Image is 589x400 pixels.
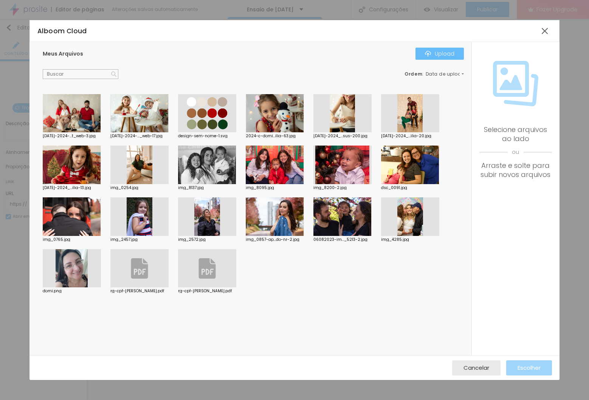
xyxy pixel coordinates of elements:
[425,51,431,57] img: Icone
[178,134,236,138] div: design-sem-nome-1.svg
[110,134,169,138] div: [DATE]-2024-..._web-17.jpg
[110,238,169,242] div: img_2457.jpg
[313,238,372,242] div: 06082023-im..._5213-2.jpg
[381,134,439,138] div: [DATE]-2024_...ilia-20.jpg
[246,186,304,190] div: img_8095.jpg
[426,72,465,76] span: Data de upload
[246,238,304,242] div: img_0857-ap...do-nr-2.jpg
[381,238,439,242] div: img_4285.jpg
[313,186,372,190] div: img_8200-2.jpg
[405,71,422,77] span: Ordem
[37,26,87,36] span: Alboom Cloud
[110,289,169,293] div: rg-cpf-[PERSON_NAME].pdf
[452,360,501,375] button: Cancelar
[405,72,463,76] div: :
[178,289,236,293] div: rg-cpf-[PERSON_NAME].pdf
[415,48,464,60] button: IconeUpload
[43,238,101,242] div: img_0765.jpg
[178,238,236,242] div: img_2572.jpg
[493,61,538,106] img: Icone
[479,143,552,161] span: ou
[43,69,118,79] input: Buscar
[43,50,83,57] span: Meus Arquivos
[43,289,101,293] div: domi.png
[506,360,552,375] button: Escolher
[425,51,454,57] div: Upload
[381,186,439,190] div: dsc_0091.jpg
[518,364,541,371] span: Escolher
[463,364,489,371] span: Cancelar
[246,134,304,138] div: 2024-c-domi...ilia-63.jpg
[479,125,552,179] div: Selecione arquivos ao lado Arraste e solte para subir novos arquivos
[43,134,101,138] div: [DATE]-2024-...t_web-3.jpg
[110,186,169,190] div: img_0254.jpg
[111,71,116,77] img: Icone
[313,134,372,138] div: [DATE]-2024_...sus-200.jpg
[178,186,236,190] div: img_8137.jpg
[43,186,101,190] div: [DATE]-2024_...ilia-13.jpg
